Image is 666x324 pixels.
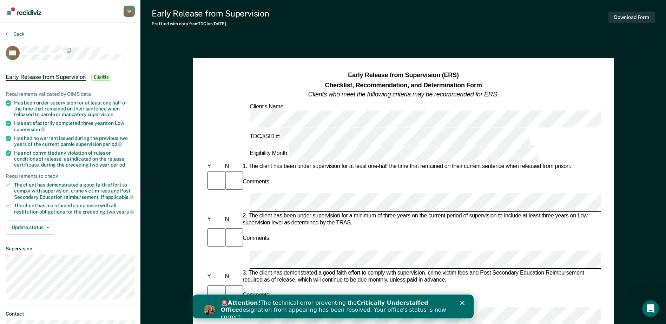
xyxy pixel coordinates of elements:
div: Has been under supervision for at least one half of the time that remained on their sentence when... [14,100,135,117]
strong: Checklist, Recommendation, and Determination Form [325,81,482,88]
span: applicable [105,194,134,200]
iframe: Intercom live chat banner [193,295,474,318]
b: Attention! [35,5,68,12]
div: N [223,273,241,280]
div: 🚨 The technical error preventing the designation from appearing has been resolved. Your office's ... [28,5,258,26]
div: Has not committed any violation of rules or conditions of release, as indicated on the release ce... [14,150,135,168]
em: Clients who meet the following criteria may be recommended for ERS. [308,91,499,98]
iframe: Intercom live chat [642,300,659,317]
div: T A [124,6,135,17]
div: Comments: [241,178,272,185]
button: Back [6,31,25,37]
img: Recidiviz [7,7,41,15]
span: period [111,162,125,168]
div: N [223,216,241,223]
div: TDCJ/SID #: [248,128,532,145]
dt: Contact [6,311,135,317]
button: Download Form [608,12,655,23]
span: period [103,141,122,147]
div: 2. The client has been under supervision for a minimum of three years on the current period of su... [241,213,601,227]
div: The client has maintained compliance with all restitution obligations for the preceding two [14,203,135,215]
b: Critically Understaffed Office [28,5,236,19]
span: Eligible [91,74,111,81]
div: Requirements validated by OIMS data [6,91,135,97]
div: 1. The client has been under supervision for at least one-half the time that remained on their cu... [241,163,601,170]
div: Y [206,273,223,280]
div: Requirements to check [6,173,135,179]
span: Early Release from Supervision [6,74,86,81]
div: Prefilled with data from TDCJ on [DATE] . [152,21,269,26]
span: supervision [14,127,45,132]
div: N [223,163,241,170]
div: Close [268,6,275,11]
div: 3. The client has demonstrated a good faith effort to comply with supervision, crime victim fees ... [241,270,601,284]
div: Eligibility Month: [248,145,540,162]
span: supervision [88,112,113,117]
div: Comments: [241,235,272,242]
button: Profile dropdown button [124,6,135,17]
dt: Supervision [6,246,135,252]
span: years [116,209,134,215]
div: Comments: [241,292,272,299]
strong: Early Release from Supervision (ERS) [348,72,459,79]
div: Has satisfactorily completed three years on Low [14,120,135,132]
div: Y [206,163,223,170]
div: The client has demonstrated a good faith effort to comply with supervision, crime victim fees and... [14,182,135,200]
div: Y [206,216,223,223]
button: Update status [6,221,55,235]
div: Has had no warrant issued during the previous two years of the current parole supervision [14,135,135,147]
div: Early Release from Supervision [152,8,269,19]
